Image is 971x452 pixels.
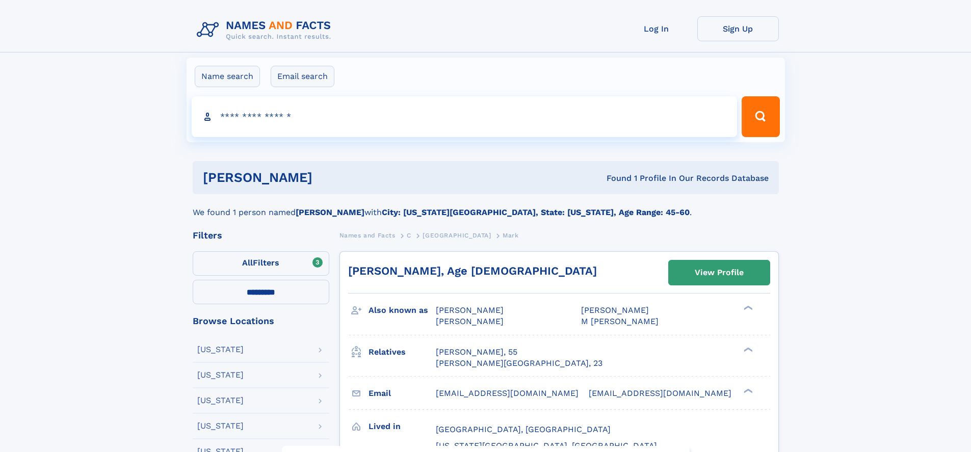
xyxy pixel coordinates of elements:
h1: [PERSON_NAME] [203,171,460,184]
a: [PERSON_NAME], 55 [436,347,517,358]
div: ❯ [741,305,753,311]
a: Sign Up [697,16,779,41]
input: search input [192,96,738,137]
span: [GEOGRAPHIC_DATA], [GEOGRAPHIC_DATA] [436,424,611,434]
a: View Profile [669,260,770,285]
span: [EMAIL_ADDRESS][DOMAIN_NAME] [436,388,579,398]
span: [PERSON_NAME] [436,316,504,326]
img: Logo Names and Facts [193,16,339,44]
div: [US_STATE] [197,396,244,405]
a: [PERSON_NAME], Age [DEMOGRAPHIC_DATA] [348,264,597,277]
div: Found 1 Profile In Our Records Database [459,173,769,184]
a: Log In [616,16,697,41]
label: Filters [193,251,329,276]
span: [PERSON_NAME] [436,305,504,315]
h3: Relatives [369,343,436,361]
div: ❯ [741,387,753,394]
a: [GEOGRAPHIC_DATA] [423,229,491,242]
h3: Lived in [369,418,436,435]
div: [US_STATE] [197,345,244,354]
div: View Profile [695,261,744,284]
span: [GEOGRAPHIC_DATA] [423,232,491,239]
h3: Email [369,385,436,402]
span: M [PERSON_NAME] [581,316,659,326]
span: All [242,258,253,268]
label: Name search [195,66,260,87]
div: [US_STATE] [197,422,244,430]
div: Filters [193,231,329,240]
span: C [407,232,411,239]
div: [US_STATE] [197,371,244,379]
span: [EMAIL_ADDRESS][DOMAIN_NAME] [589,388,731,398]
a: Names and Facts [339,229,396,242]
b: [PERSON_NAME] [296,207,364,217]
h3: Also known as [369,302,436,319]
span: Mark [503,232,518,239]
span: [US_STATE][GEOGRAPHIC_DATA], [GEOGRAPHIC_DATA] [436,441,657,450]
span: [PERSON_NAME] [581,305,649,315]
a: C [407,229,411,242]
button: Search Button [742,96,779,137]
b: City: [US_STATE][GEOGRAPHIC_DATA], State: [US_STATE], Age Range: 45-60 [382,207,690,217]
div: Browse Locations [193,316,329,326]
div: ❯ [741,346,753,353]
div: We found 1 person named with . [193,194,779,219]
a: [PERSON_NAME][GEOGRAPHIC_DATA], 23 [436,358,602,369]
label: Email search [271,66,334,87]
